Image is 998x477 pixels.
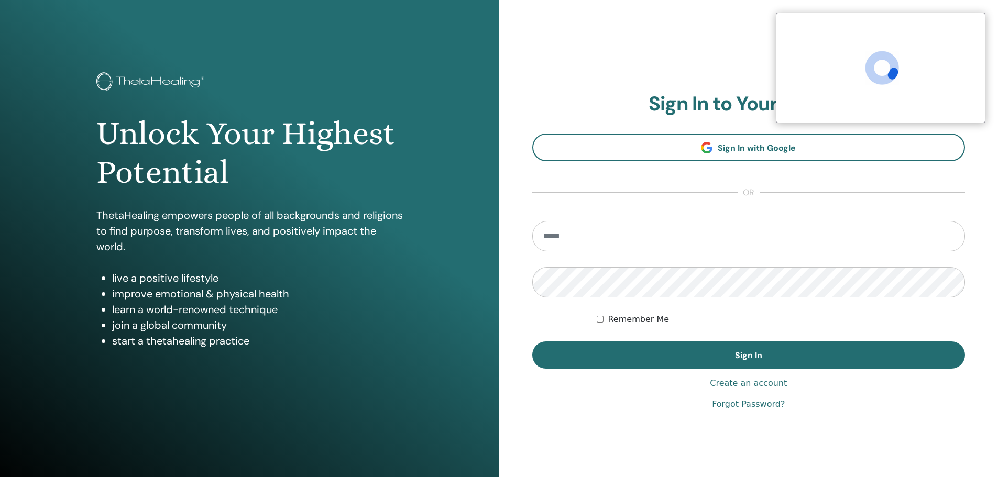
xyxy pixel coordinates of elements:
span: or [738,186,760,199]
li: join a global community [112,317,403,333]
h2: Sign In to Your Acount [532,92,966,116]
p: ThetaHealing empowers people of all backgrounds and religions to find purpose, transform lives, a... [96,207,403,254]
li: live a positive lifestyle [112,270,403,286]
button: Sign In [532,341,966,369]
label: Remember Me [608,313,669,326]
span: Sign In with Google [718,142,796,153]
a: Create an account [710,377,787,390]
a: Forgot Password? [712,398,785,411]
div: Keep me authenticated indefinitely or until I manually logout [597,313,965,326]
li: improve emotional & physical health [112,286,403,302]
li: start a thetahealing practice [112,333,403,349]
h1: Unlock Your Highest Potential [96,114,403,192]
a: Sign In with Google [532,134,966,161]
span: Sign In [735,350,762,361]
span: Loading [865,51,899,85]
li: learn a world-renowned technique [112,302,403,317]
